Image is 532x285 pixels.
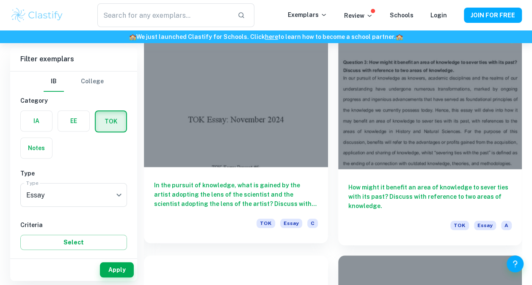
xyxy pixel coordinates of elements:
div: Filter type choice [44,71,104,92]
button: Select [20,235,127,250]
div: Essay [20,183,127,207]
h6: Filter exemplars [10,47,137,71]
button: IA [21,111,52,131]
h6: Type [20,169,127,178]
p: Exemplars [288,10,327,19]
a: Schools [390,12,413,19]
span: Essay [474,221,496,230]
button: JOIN FOR FREE [464,8,522,23]
input: Search for any exemplars... [97,3,230,27]
a: here [265,33,278,40]
button: Apply [100,262,134,277]
a: In the pursuit of knowledge, what is gained by the artist adopting the lens of the scientist and ... [144,31,328,245]
button: Help and Feedback [507,255,524,272]
button: TOK [96,111,126,132]
span: 🏫 [129,33,136,40]
h6: Criteria [20,220,127,230]
button: Notes [21,138,52,158]
span: 🏫 [396,33,403,40]
span: C [307,219,318,228]
button: EE [58,111,89,131]
p: Review [344,11,373,20]
h6: In the pursuit of knowledge, what is gained by the artist adopting the lens of the scientist and ... [154,181,318,208]
span: TOK [256,219,275,228]
span: Essay [280,219,302,228]
button: IB [44,71,64,92]
h6: We just launched Clastify for Schools. Click to learn how to become a school partner. [2,32,530,41]
span: A [501,221,512,230]
img: Clastify logo [10,7,64,24]
h6: How might it benefit an area of knowledge to sever ties with its past? Discuss with reference to ... [348,183,512,211]
a: How might it benefit an area of knowledge to sever ties with its past? Discuss with reference to ... [338,31,522,245]
span: TOK [450,221,469,230]
label: Type [26,179,39,186]
h6: Category [20,96,127,105]
a: Login [430,12,447,19]
button: College [81,71,104,92]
